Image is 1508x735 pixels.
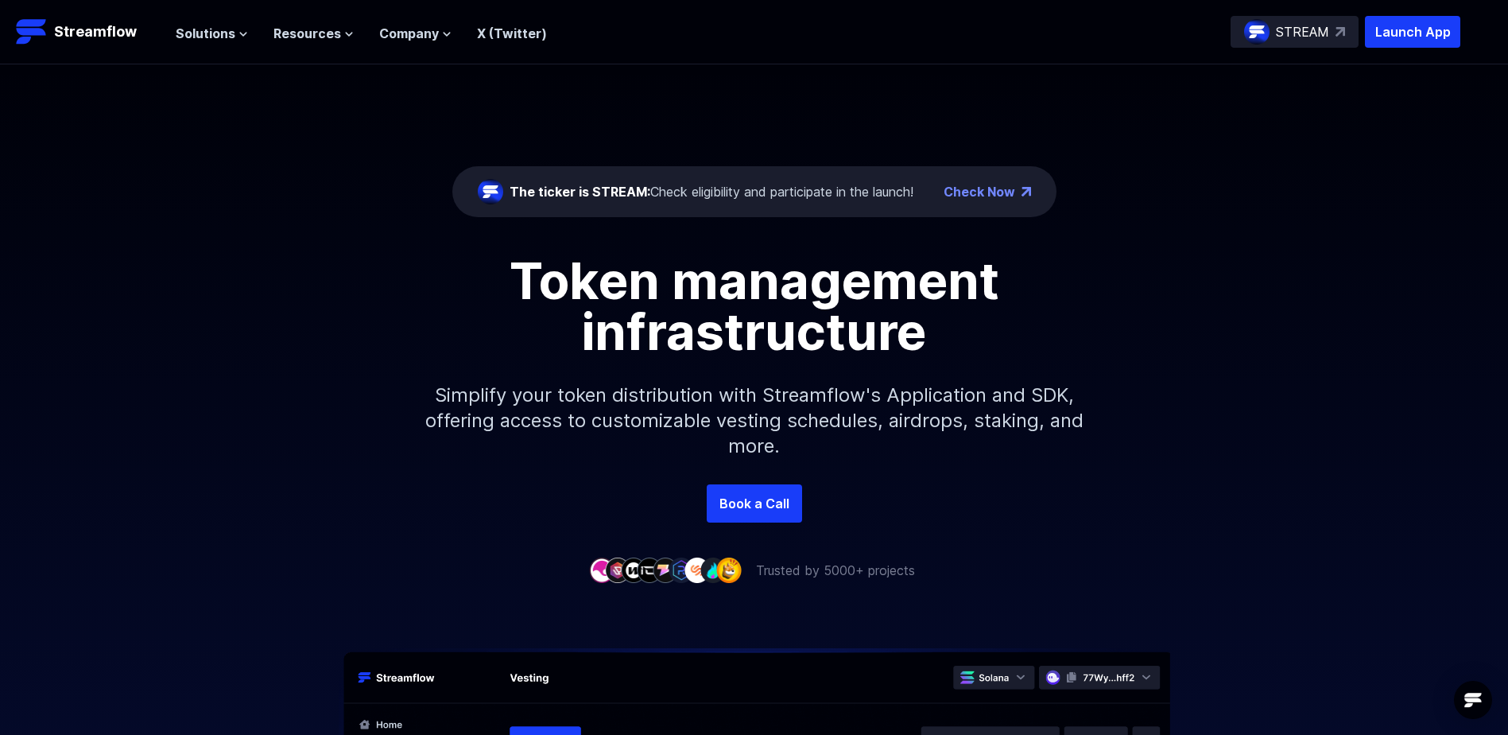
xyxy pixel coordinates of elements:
p: STREAM [1276,22,1329,41]
img: company-5 [653,558,678,582]
a: Book a Call [707,484,802,523]
span: Resources [273,24,341,43]
button: Company [379,24,452,43]
button: Launch App [1365,16,1460,48]
h1: Token management infrastructure [397,255,1112,357]
img: company-8 [700,558,726,582]
img: company-6 [669,558,694,582]
p: Simplify your token distribution with Streamflow's Application and SDK, offering access to custom... [413,357,1096,484]
a: Check Now [944,182,1015,201]
button: Solutions [176,24,248,43]
span: The ticker is STREAM: [510,184,650,200]
img: top-right-arrow.png [1021,187,1031,196]
img: Streamflow Logo [16,16,48,48]
img: company-9 [716,558,742,582]
span: Company [379,24,439,43]
p: Trusted by 5000+ projects [756,561,915,580]
div: Open Intercom Messenger [1454,681,1492,719]
a: X (Twitter) [477,25,547,41]
img: company-7 [684,558,710,582]
a: Streamflow [16,16,160,48]
span: Solutions [176,24,235,43]
img: company-4 [637,558,662,582]
img: top-right-arrow.svg [1335,27,1345,37]
div: Check eligibility and participate in the launch! [510,182,913,201]
img: company-2 [605,558,630,582]
img: streamflow-logo-circle.png [1244,19,1270,45]
img: company-1 [589,558,614,582]
button: Resources [273,24,354,43]
p: Streamflow [54,21,137,43]
img: streamflow-logo-circle.png [478,179,503,204]
img: company-3 [621,558,646,582]
a: STREAM [1231,16,1359,48]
